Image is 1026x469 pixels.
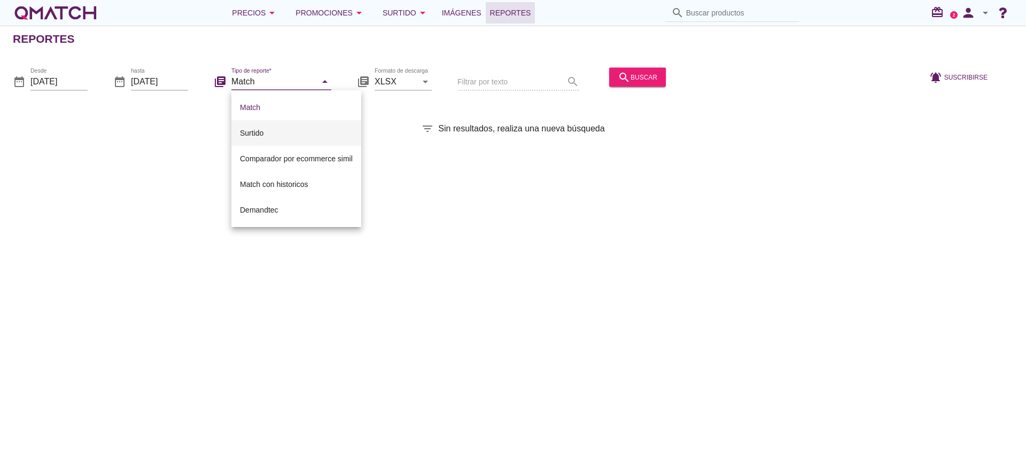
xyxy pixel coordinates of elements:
i: filter_list [421,122,434,135]
h2: Reportes [13,30,75,48]
i: arrow_drop_down [266,6,278,19]
i: date_range [113,75,126,88]
button: Suscribirse [921,67,996,87]
button: buscar [609,67,666,87]
text: 2 [953,12,955,17]
button: Surtido [374,2,438,24]
div: Surtido [240,127,353,139]
input: Buscar productos [686,4,793,21]
i: library_books [357,75,370,88]
input: hasta [131,73,188,90]
div: Match con historicos [240,178,353,191]
div: Promociones [296,6,366,19]
button: Precios [223,2,287,24]
i: library_books [214,75,227,88]
div: Comparador por ecommerce simil [240,152,353,165]
input: Tipo de reporte* [231,73,316,90]
i: arrow_drop_down [979,6,992,19]
input: Formato de descarga [375,73,417,90]
span: Imágenes [442,6,481,19]
i: arrow_drop_down [419,75,432,88]
i: arrow_drop_down [416,6,429,19]
i: arrow_drop_down [318,75,331,88]
i: person [958,5,979,20]
span: Suscribirse [944,72,988,82]
div: buscar [618,71,657,83]
i: search [671,6,684,19]
a: 2 [950,11,958,19]
div: Surtido [383,6,429,19]
i: date_range [13,75,26,88]
span: Reportes [490,6,531,19]
a: Imágenes [438,2,486,24]
div: Precios [232,6,278,19]
i: notifications_active [929,71,944,83]
div: Match [240,101,353,114]
div: Demandtec [240,204,353,216]
a: white-qmatch-logo [13,2,98,24]
a: Reportes [486,2,535,24]
i: arrow_drop_down [353,6,366,19]
span: Sin resultados, realiza una nueva búsqueda [438,122,604,135]
button: Promociones [287,2,374,24]
input: Desde [30,73,88,90]
i: redeem [931,6,948,19]
i: search [618,71,631,83]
